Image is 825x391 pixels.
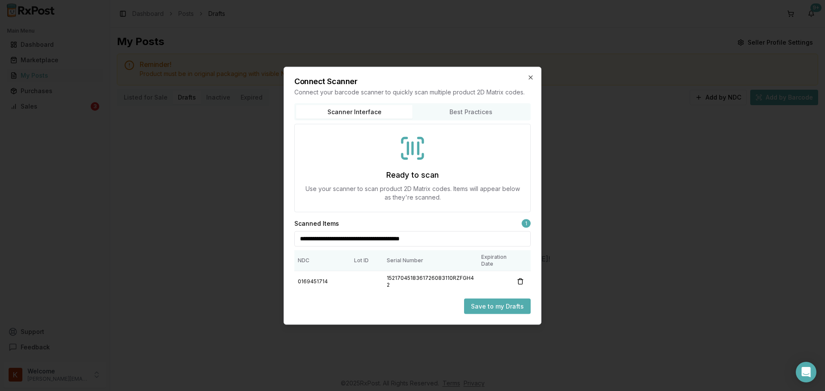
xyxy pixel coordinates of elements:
h3: Scanned Items [294,219,339,227]
span: 1 [522,219,531,227]
h2: Connect Scanner [294,77,531,85]
th: NDC [294,250,351,271]
p: Use your scanner to scan product 2D Matrix codes. Items will appear below as they're scanned. [305,184,520,201]
th: Serial Number [383,250,478,271]
button: Best Practices [412,105,529,118]
th: Lot ID [351,250,383,271]
button: Save to my Drafts [464,298,531,314]
td: 0169451714 [294,271,351,292]
td: 1521704518361726083110RZFGH42 [383,271,478,292]
th: Expiration Date [478,250,510,271]
button: Scanner Interface [296,105,412,118]
h3: Ready to scan [386,169,439,181]
p: Connect your barcode scanner to quickly scan multiple product 2D Matrix codes. [294,88,531,96]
